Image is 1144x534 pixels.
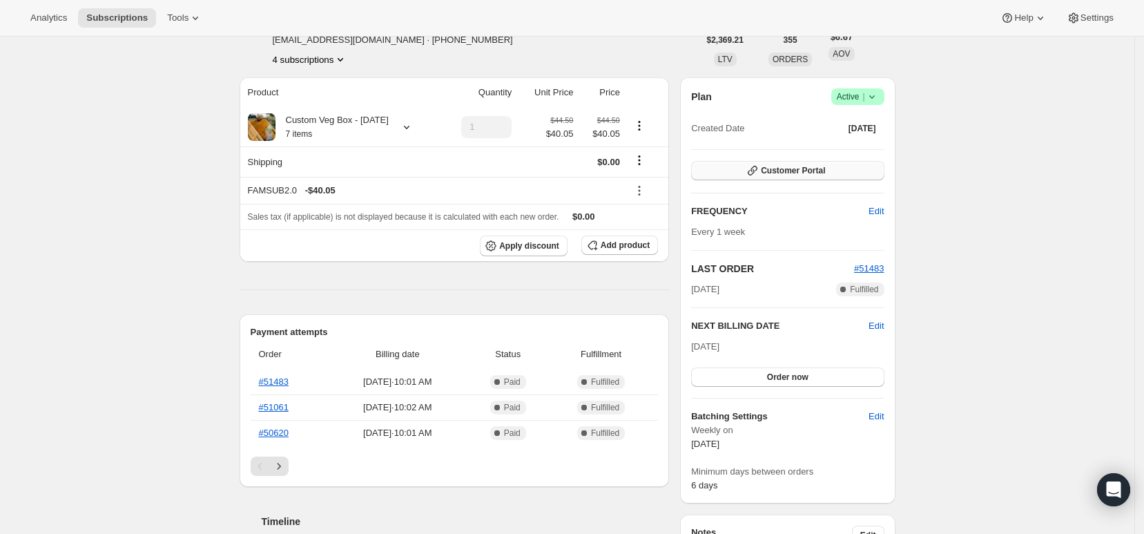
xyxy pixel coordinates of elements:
th: Shipping [240,146,440,177]
span: Tools [167,12,188,23]
span: Sales tax (if applicable) is not displayed because it is calculated with each new order. [248,212,559,222]
button: Product actions [273,53,348,66]
span: 355 [784,35,797,46]
span: $0.00 [572,211,595,222]
span: Edit [869,204,884,218]
span: [EMAIL_ADDRESS][DOMAIN_NAME] · [PHONE_NUMBER] [273,33,513,47]
button: Edit [860,406,892,428]
button: Order now [691,368,884,387]
div: Open Intercom Messenger [1097,473,1130,506]
span: - $40.05 [305,184,336,198]
button: Settings [1058,8,1122,28]
nav: Pagination [251,457,659,476]
span: Analytics [30,12,67,23]
button: 355 [775,30,806,50]
a: #51483 [259,376,289,387]
span: Add product [601,240,650,251]
span: Paid [504,428,521,439]
span: Paid [504,376,521,388]
th: Price [577,77,624,108]
span: Subscriptions [86,12,148,23]
span: Fulfilled [591,428,619,439]
span: $6.67 [831,30,853,44]
span: $40.05 [546,127,574,141]
button: Add product [581,236,658,255]
h2: Payment attempts [251,325,659,339]
a: #51483 [854,263,884,274]
span: $0.00 [597,157,620,167]
button: Shipping actions [628,153,650,168]
span: Fulfilled [850,284,878,295]
span: 6 days [691,480,717,490]
span: Customer Portal [761,165,825,176]
button: Customer Portal [691,161,884,180]
span: LTV [718,55,733,64]
button: #51483 [854,262,884,276]
h2: NEXT BILLING DATE [691,319,869,333]
span: Fulfillment [552,347,650,361]
span: AOV [833,49,850,59]
span: Order now [767,372,808,383]
img: product img [248,113,275,141]
button: $2,369.21 [699,30,752,50]
h2: Plan [691,90,712,104]
span: Status [472,347,544,361]
small: $44.50 [597,116,620,124]
button: Apply discount [480,236,568,256]
h2: LAST ORDER [691,262,854,276]
span: [DATE] [691,439,719,449]
span: Help [1014,12,1033,23]
button: Product actions [628,118,650,133]
span: [DATE] · 10:01 AM [331,375,463,389]
span: [DATE] [849,123,876,134]
span: Fulfilled [591,376,619,388]
button: Analytics [22,8,75,28]
button: Edit [860,200,892,222]
th: Product [240,77,440,108]
span: [DATE] · 10:01 AM [331,426,463,440]
span: [DATE] [691,283,719,296]
div: FAMSUB2.0 [248,184,620,198]
span: [DATE] [691,341,719,352]
h2: Timeline [262,515,670,528]
span: Edit [869,410,884,423]
button: Next [269,457,289,476]
h6: Batching Settings [691,410,869,423]
small: $44.50 [550,116,573,124]
h2: FREQUENCY [691,204,869,218]
span: ORDERS [773,55,808,64]
button: [DATE] [840,119,884,138]
span: [DATE] · 10:02 AM [331,401,463,414]
th: Order [251,339,328,370]
span: Settings [1080,12,1114,23]
th: Unit Price [516,77,577,108]
span: $2,369.21 [707,35,744,46]
span: Fulfilled [591,402,619,413]
button: Tools [159,8,211,28]
span: $40.05 [581,127,620,141]
span: Active [837,90,879,104]
span: Minimum days between orders [691,465,884,479]
span: Paid [504,402,521,413]
span: Created Date [691,122,744,135]
button: Subscriptions [78,8,156,28]
small: 7 items [286,129,313,139]
a: #50620 [259,428,289,438]
button: Help [992,8,1055,28]
span: Apply discount [499,240,559,251]
span: | [862,91,864,102]
span: Every 1 week [691,227,745,237]
span: Weekly on [691,423,884,437]
div: Custom Veg Box - [DATE] [275,113,389,141]
button: Edit [869,319,884,333]
a: #51061 [259,402,289,412]
th: Quantity [439,77,516,108]
span: Billing date [331,347,463,361]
